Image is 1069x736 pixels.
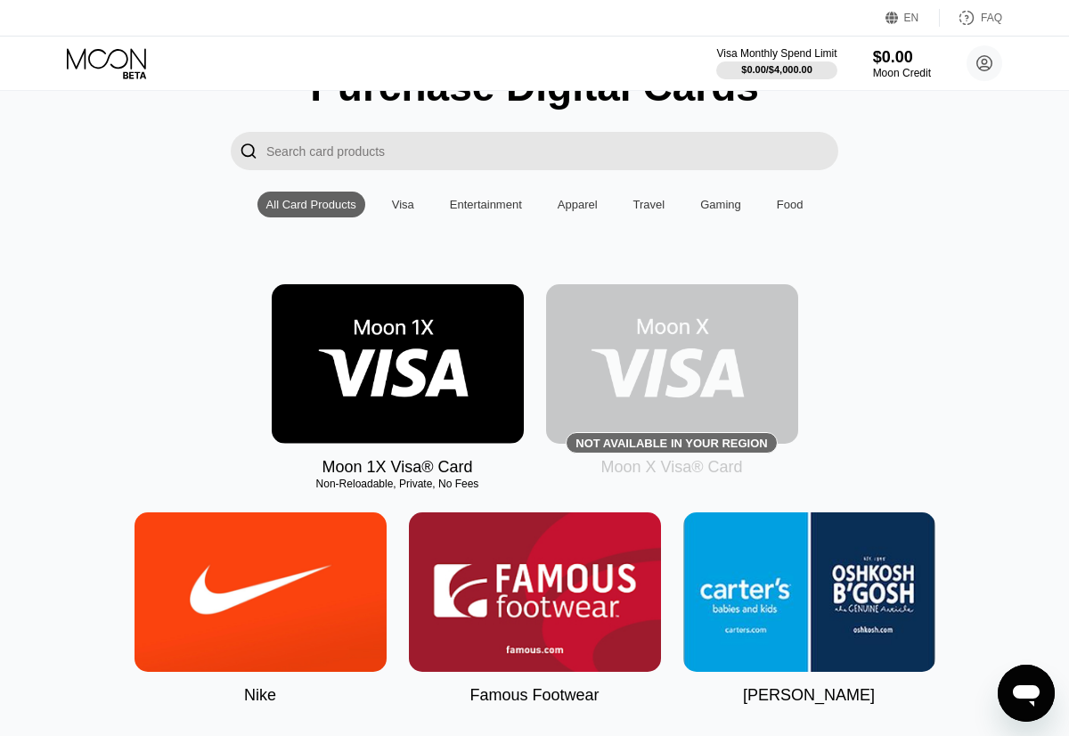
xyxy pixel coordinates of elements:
div: Entertainment [450,198,522,211]
div: [PERSON_NAME] [743,686,875,705]
div: FAQ [981,12,1002,24]
div: Moon X Visa® Card [600,458,742,477]
div: Travel [633,198,665,211]
div: Gaming [691,192,750,217]
div: All Card Products [257,192,365,217]
input: Search card products [266,132,838,170]
div: Moon 1X Visa® Card [322,458,472,477]
div:  [231,132,266,170]
div: Visa Monthly Spend Limit$0.00/$4,000.00 [716,47,836,79]
iframe: Button to launch messaging window [998,665,1055,722]
div: Apparel [558,198,598,211]
div: Travel [624,192,674,217]
div: Not available in your region [546,284,798,444]
div: Nike [244,686,276,705]
div: Visa [383,192,423,217]
div: Not available in your region [575,437,767,450]
div: $0.00 [873,48,931,67]
div: Entertainment [441,192,531,217]
div: Non-Reloadable, Private, No Fees [272,478,524,490]
div: Apparel [549,192,607,217]
div: EN [904,12,919,24]
div: EN [885,9,940,27]
div: $0.00Moon Credit [873,48,931,79]
div: Food [777,198,804,211]
div: $0.00 / $4,000.00 [741,64,812,75]
div: Moon Credit [873,67,931,79]
div: Gaming [700,198,741,211]
div: Visa Monthly Spend Limit [716,47,836,60]
div: Visa [392,198,414,211]
div: FAQ [940,9,1002,27]
div:  [240,141,257,161]
div: Famous Footwear [469,686,599,705]
div: All Card Products [266,198,356,211]
div: Food [768,192,812,217]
